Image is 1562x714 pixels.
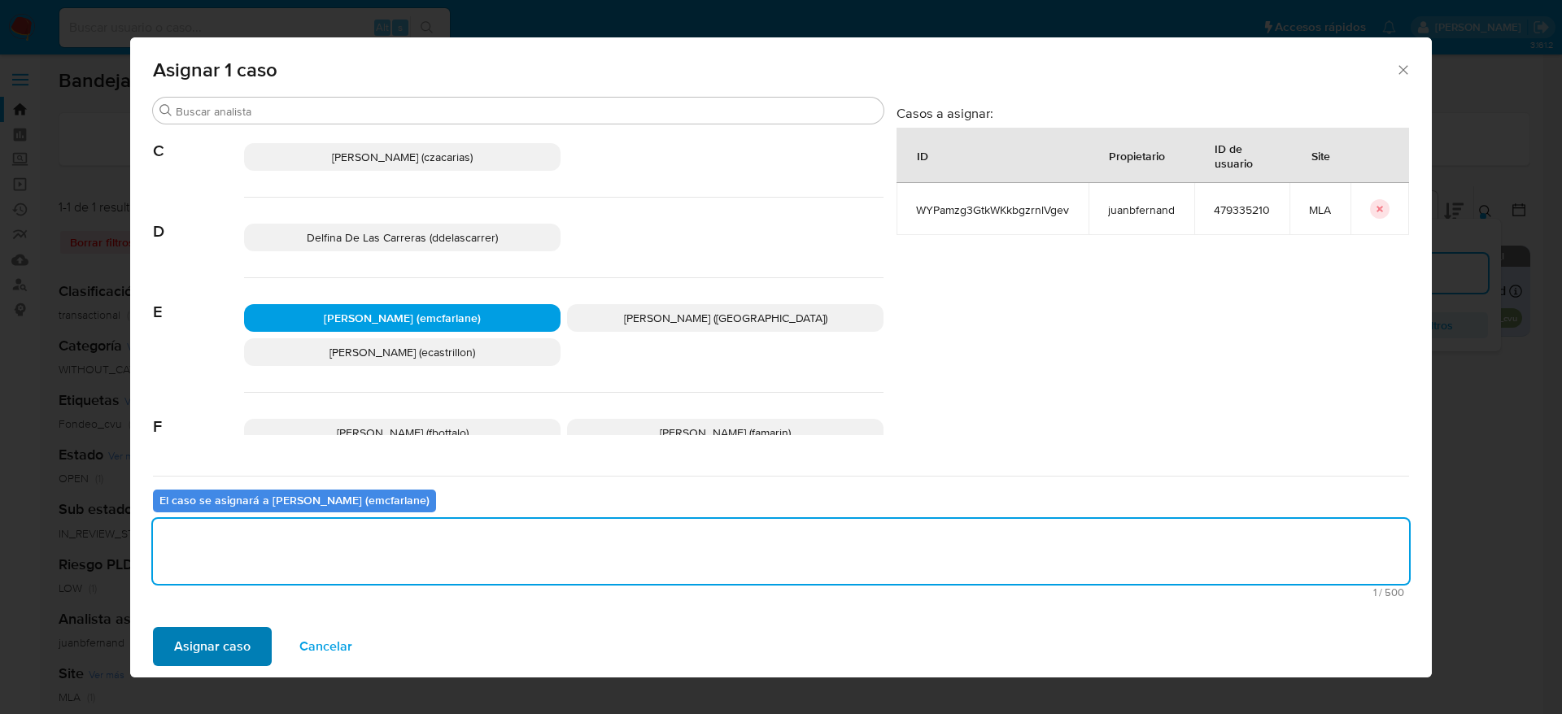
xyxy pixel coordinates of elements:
[174,629,251,664] span: Asignar caso
[130,37,1432,677] div: assign-modal
[1108,202,1175,217] span: juanbfernand
[153,117,244,161] span: C
[244,419,561,446] div: [PERSON_NAME] (fbottalo)
[159,104,172,117] button: Buscar
[332,149,473,165] span: [PERSON_NAME] (czacarias)
[153,393,244,437] span: F
[1370,199,1390,219] button: icon-button
[567,304,884,332] div: [PERSON_NAME] ([GEOGRAPHIC_DATA])
[1292,136,1350,175] div: Site
[324,310,481,326] span: [PERSON_NAME] (emcfarlane)
[624,310,827,326] span: [PERSON_NAME] ([GEOGRAPHIC_DATA])
[1195,128,1289,182] div: ID de usuario
[153,278,244,322] span: E
[1395,62,1410,76] button: Cerrar ventana
[307,229,498,246] span: Delfina De Las Carreras (ddelascarrer)
[158,587,1404,598] span: Máximo 500 caracteres
[916,202,1069,217] span: WYPamzg3GtkWKkbgzrnlVgev
[660,424,791,441] span: [PERSON_NAME] (famarin)
[299,629,352,664] span: Cancelar
[1089,136,1185,175] div: Propietario
[329,344,475,360] span: [PERSON_NAME] (ecastrillon)
[153,627,272,666] button: Asignar caso
[244,338,561,366] div: [PERSON_NAME] (ecastrillon)
[278,627,373,666] button: Cancelar
[159,492,430,508] b: El caso se asignará a [PERSON_NAME] (emcfarlane)
[567,419,884,446] div: [PERSON_NAME] (famarin)
[176,104,877,119] input: Buscar analista
[153,60,1395,80] span: Asignar 1 caso
[244,143,561,171] div: [PERSON_NAME] (czacarias)
[337,424,469,441] span: [PERSON_NAME] (fbottalo)
[1214,202,1270,217] span: 479335210
[244,224,561,251] div: Delfina De Las Carreras (ddelascarrer)
[1309,202,1331,217] span: MLA
[897,136,948,175] div: ID
[153,198,244,242] span: D
[897,105,1409,121] h3: Casos a asignar:
[244,304,561,332] div: [PERSON_NAME] (emcfarlane)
